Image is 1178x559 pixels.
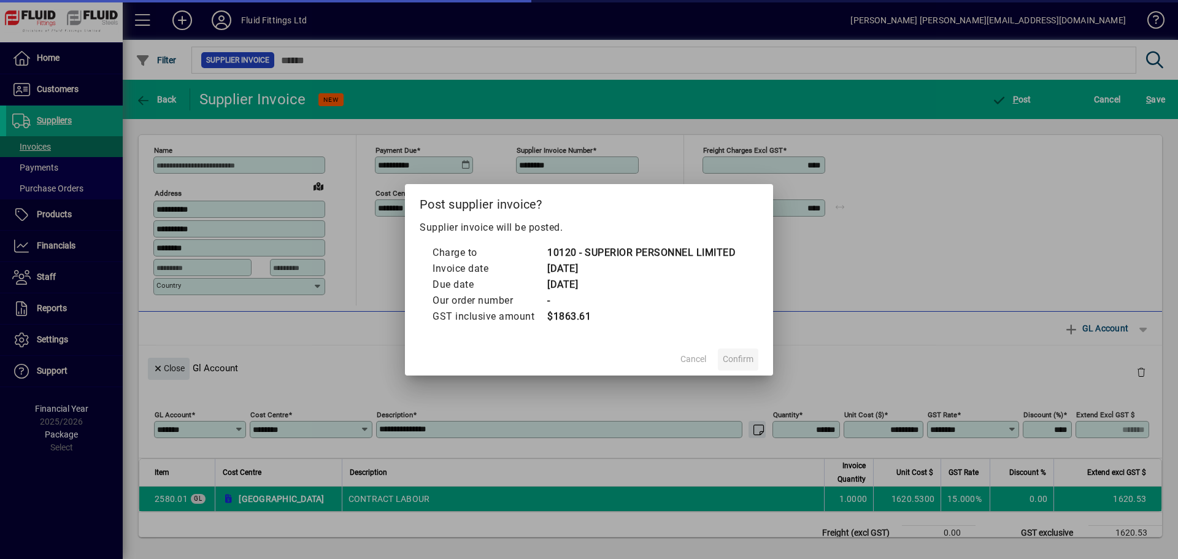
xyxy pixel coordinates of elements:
td: - [547,293,736,309]
h2: Post supplier invoice? [405,184,773,220]
td: GST inclusive amount [432,309,547,325]
td: Due date [432,277,547,293]
td: Our order number [432,293,547,309]
td: 10120 - SUPERIOR PERSONNEL LIMITED [547,245,736,261]
td: [DATE] [547,261,736,277]
td: Invoice date [432,261,547,277]
td: $1863.61 [547,309,736,325]
p: Supplier invoice will be posted. [420,220,758,235]
td: [DATE] [547,277,736,293]
td: Charge to [432,245,547,261]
